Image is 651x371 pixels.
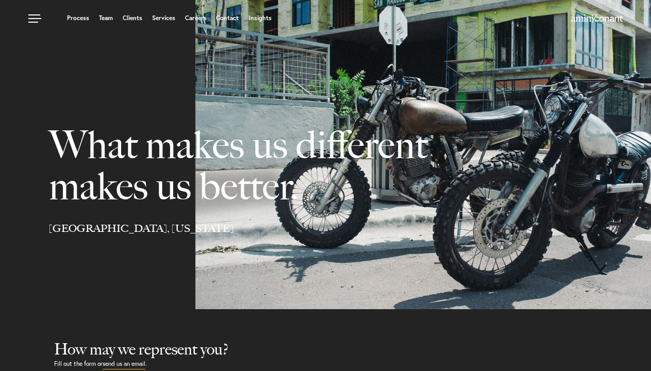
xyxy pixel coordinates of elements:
a: Home [571,15,623,23]
a: Careers [185,15,207,21]
a: Insights [248,15,272,21]
p: Fill out the form or . [54,359,651,369]
a: Clients [123,15,142,21]
h2: How may we represent you? [54,340,651,359]
a: Team [99,15,113,21]
a: Process [67,15,89,21]
a: Services [152,15,175,21]
a: send us an email [103,359,145,369]
a: Contact [216,15,239,21]
img: Amini & Conant [571,14,623,23]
